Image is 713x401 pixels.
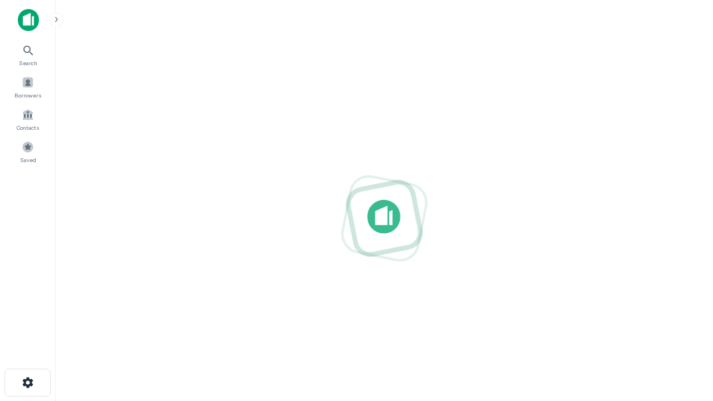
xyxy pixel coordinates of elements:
img: capitalize-icon.png [18,9,39,31]
span: Saved [20,155,36,164]
span: Search [19,58,37,67]
span: Borrowers [14,91,41,100]
iframe: Chat Widget [657,276,713,330]
a: Search [3,40,52,70]
span: Contacts [17,123,39,132]
a: Saved [3,136,52,167]
a: Borrowers [3,72,52,102]
a: Contacts [3,104,52,134]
